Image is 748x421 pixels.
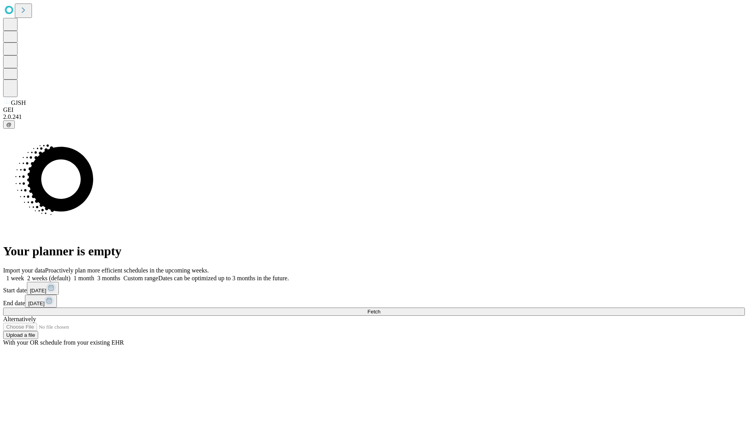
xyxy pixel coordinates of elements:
span: Fetch [367,309,380,315]
span: 1 month [74,275,94,281]
div: Start date [3,282,745,295]
span: [DATE] [30,288,46,294]
span: 1 week [6,275,24,281]
span: With your OR schedule from your existing EHR [3,339,124,346]
button: [DATE] [27,282,59,295]
h1: Your planner is empty [3,244,745,258]
button: @ [3,120,15,129]
span: 2 weeks (default) [27,275,71,281]
button: Upload a file [3,331,38,339]
div: 2.0.241 [3,113,745,120]
span: GJSH [11,99,26,106]
span: @ [6,122,12,127]
span: Custom range [123,275,158,281]
div: GEI [3,106,745,113]
div: End date [3,295,745,308]
span: Alternatively [3,316,36,322]
span: Import your data [3,267,45,274]
span: Dates can be optimized up to 3 months in the future. [158,275,289,281]
span: Proactively plan more efficient schedules in the upcoming weeks. [45,267,209,274]
button: [DATE] [25,295,57,308]
span: [DATE] [28,301,44,306]
button: Fetch [3,308,745,316]
span: 3 months [97,275,120,281]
